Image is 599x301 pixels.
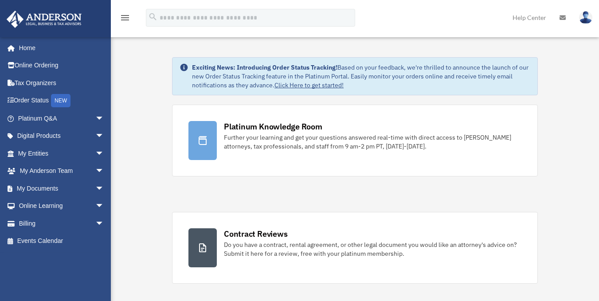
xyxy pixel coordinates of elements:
a: Digital Productsarrow_drop_down [6,127,117,145]
img: Anderson Advisors Platinum Portal [4,11,84,28]
i: search [148,12,158,22]
div: Contract Reviews [224,228,287,239]
a: Platinum Q&Aarrow_drop_down [6,109,117,127]
div: Platinum Knowledge Room [224,121,322,132]
span: arrow_drop_down [95,180,113,198]
a: Billingarrow_drop_down [6,215,117,232]
a: Online Ordering [6,57,117,74]
span: arrow_drop_down [95,197,113,215]
i: menu [120,12,130,23]
span: arrow_drop_down [95,127,113,145]
div: Further your learning and get your questions answered real-time with direct access to [PERSON_NAM... [224,133,521,151]
span: arrow_drop_down [95,109,113,128]
a: Contract Reviews Do you have a contract, rental agreement, or other legal document you would like... [172,212,538,284]
a: My Anderson Teamarrow_drop_down [6,162,117,180]
img: User Pic [579,11,592,24]
div: NEW [51,94,70,107]
a: My Documentsarrow_drop_down [6,180,117,197]
div: Based on your feedback, we're thrilled to announce the launch of our new Order Status Tracking fe... [192,63,530,90]
a: Tax Organizers [6,74,117,92]
a: Events Calendar [6,232,117,250]
strong: Exciting News: Introducing Order Status Tracking! [192,63,337,71]
a: Click Here to get started! [274,81,344,89]
a: Order StatusNEW [6,92,117,110]
a: Home [6,39,113,57]
a: My Entitiesarrow_drop_down [6,145,117,162]
a: menu [120,16,130,23]
a: Online Learningarrow_drop_down [6,197,117,215]
div: Do you have a contract, rental agreement, or other legal document you would like an attorney's ad... [224,240,521,258]
span: arrow_drop_down [95,215,113,233]
span: arrow_drop_down [95,145,113,163]
span: arrow_drop_down [95,162,113,180]
a: Platinum Knowledge Room Further your learning and get your questions answered real-time with dire... [172,105,538,176]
